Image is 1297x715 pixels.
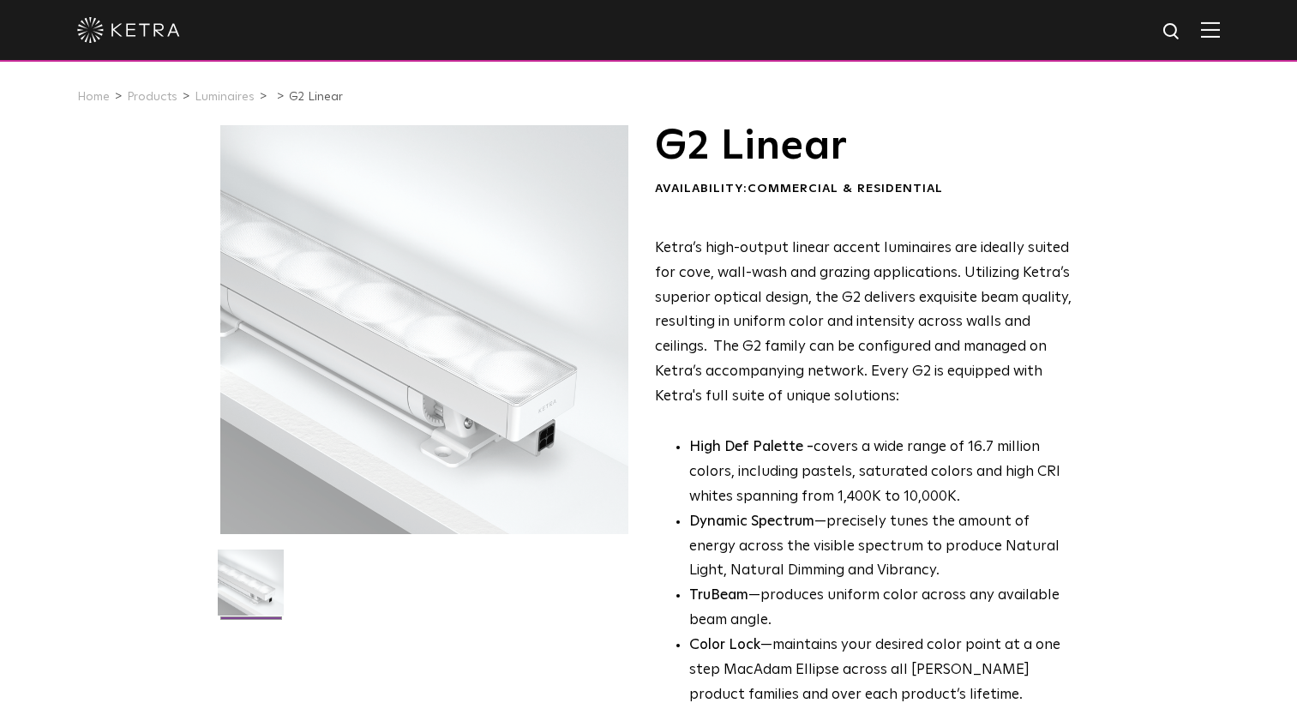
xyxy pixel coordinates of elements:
[1201,21,1220,38] img: Hamburger%20Nav.svg
[655,181,1072,198] div: Availability:
[127,91,177,103] a: Products
[689,514,814,529] strong: Dynamic Spectrum
[689,436,1072,510] p: covers a wide range of 16.7 million colors, including pastels, saturated colors and high CRI whit...
[689,634,1072,708] li: —maintains your desired color point at a one step MacAdam Ellipse across all [PERSON_NAME] produc...
[655,237,1072,410] p: Ketra’s high-output linear accent luminaires are ideally suited for cove, wall-wash and grazing a...
[289,91,343,103] a: G2 Linear
[689,510,1072,585] li: —precisely tunes the amount of energy across the visible spectrum to produce Natural Light, Natur...
[655,125,1072,168] h1: G2 Linear
[218,550,284,628] img: G2-Linear-2021-Web-Square
[689,584,1072,634] li: —produces uniform color across any available beam angle.
[77,91,110,103] a: Home
[77,17,180,43] img: ketra-logo-2019-white
[689,638,760,652] strong: Color Lock
[689,440,814,454] strong: High Def Palette -
[689,588,748,603] strong: TruBeam
[195,91,255,103] a: Luminaires
[1162,21,1183,43] img: search icon
[748,183,943,195] span: Commercial & Residential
